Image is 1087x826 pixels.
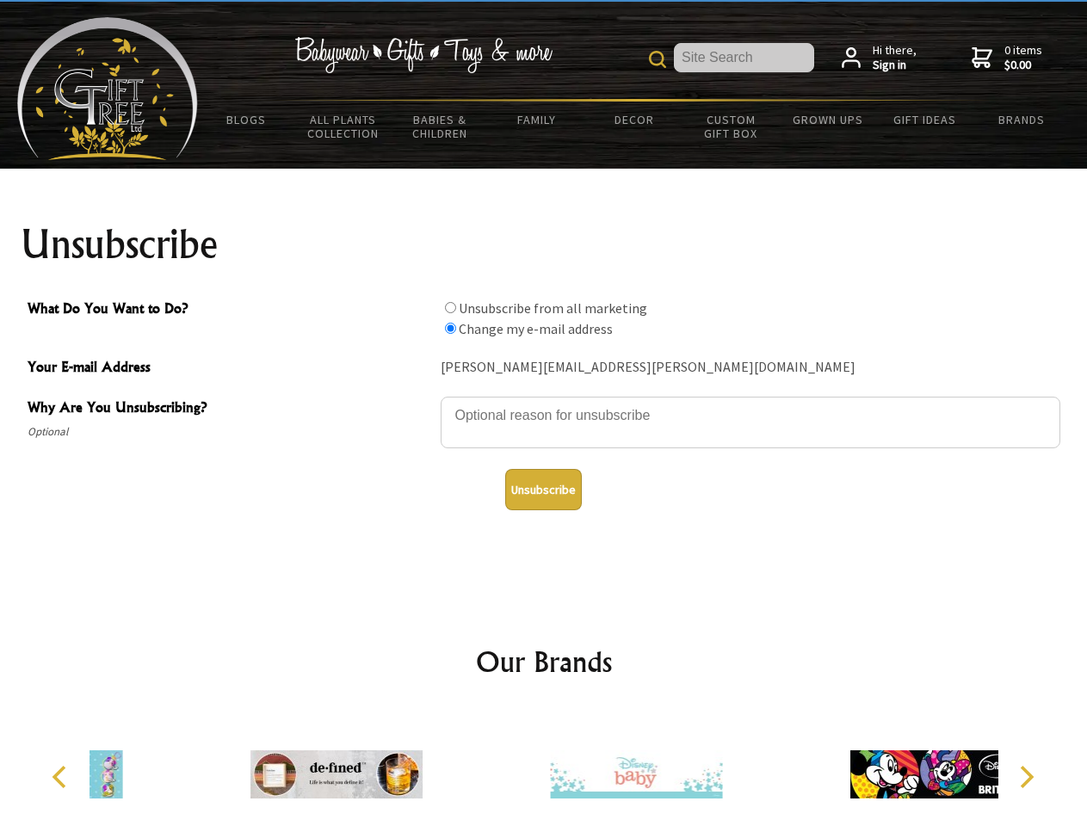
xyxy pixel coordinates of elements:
[295,102,392,151] a: All Plants Collection
[585,102,682,138] a: Decor
[972,43,1042,73] a: 0 items$0.00
[459,320,613,337] label: Change my e-mail address
[876,102,973,138] a: Gift Ideas
[198,102,295,138] a: BLOGS
[28,298,432,323] span: What Do You Want to Do?
[779,102,876,138] a: Grown Ups
[445,302,456,313] input: What Do You Want to Do?
[28,356,432,381] span: Your E-mail Address
[873,43,917,73] span: Hi there,
[17,17,198,160] img: Babyware - Gifts - Toys and more...
[1004,58,1042,73] strong: $0.00
[459,299,647,317] label: Unsubscribe from all marketing
[28,422,432,442] span: Optional
[682,102,780,151] a: Custom Gift Box
[674,43,814,72] input: Site Search
[43,758,81,796] button: Previous
[34,641,1053,682] h2: Our Brands
[489,102,586,138] a: Family
[392,102,489,151] a: Babies & Children
[294,37,553,73] img: Babywear - Gifts - Toys & more
[441,354,1060,381] div: [PERSON_NAME][EMAIL_ADDRESS][PERSON_NAME][DOMAIN_NAME]
[973,102,1071,138] a: Brands
[1007,758,1045,796] button: Next
[649,51,666,68] img: product search
[505,469,582,510] button: Unsubscribe
[21,224,1067,265] h1: Unsubscribe
[873,58,917,73] strong: Sign in
[1004,42,1042,73] span: 0 items
[441,397,1060,448] textarea: Why Are You Unsubscribing?
[842,43,917,73] a: Hi there,Sign in
[445,323,456,334] input: What Do You Want to Do?
[28,397,432,422] span: Why Are You Unsubscribing?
